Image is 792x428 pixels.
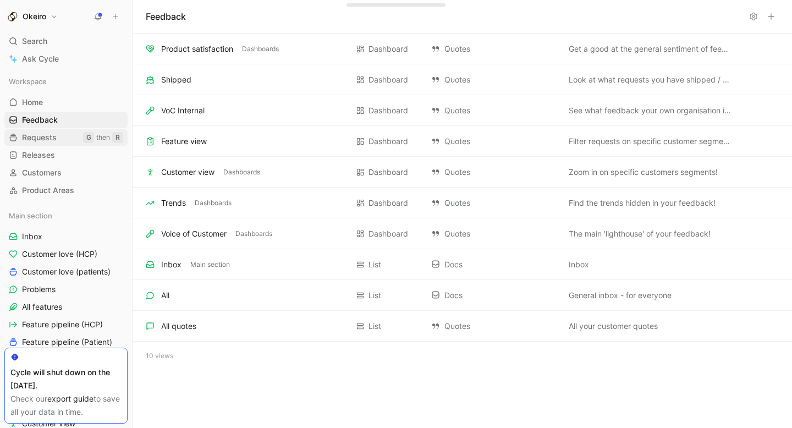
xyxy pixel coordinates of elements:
div: Quotes [431,104,558,117]
span: Workspace [9,76,47,87]
div: Workspace [4,73,128,90]
span: Feedback [22,114,58,125]
button: Filter requests on specific customer segments! [566,135,734,148]
button: Dashboards [193,198,234,208]
button: Look at what requests you have shipped / closed the loop on! [566,73,734,86]
div: Feature view [161,135,207,148]
div: Quotes [431,42,558,56]
div: ShippedDashboard QuotesLook at what requests you have shipped / closed the loop on!View actions [133,64,792,95]
div: Dashboard [369,227,408,240]
span: Find the trends hidden in your feedback! [569,196,716,210]
div: Dashboard [369,104,408,117]
div: Product satisfaction [161,42,233,56]
div: VoC Internal [161,104,205,117]
span: Inbox [569,258,589,271]
button: General inbox - for everyone [566,289,674,302]
button: OkeiroOkeiro [4,9,61,24]
div: List [369,258,381,271]
div: List [369,289,381,302]
div: Check our to save all your data in time. [10,392,122,419]
div: Cycle will shut down on the [DATE]. [10,366,122,392]
h1: Feedback [146,10,186,23]
span: Ask Cycle [22,52,59,65]
div: Product satisfactionDashboardsDashboard QuotesGet a good at the general sentiment of feedback.Vie... [133,34,792,64]
div: Inbox [161,258,182,271]
button: Get a good at the general sentiment of feedback. [566,42,734,56]
a: RequestsGthenR [4,129,128,146]
div: All quotes [161,320,196,333]
div: Quotes [431,227,558,240]
span: Main section [9,210,52,221]
span: Look at what requests you have shipped / closed the loop on! [569,73,732,86]
span: All features [22,301,62,312]
div: Dashboard [369,135,408,148]
button: The main 'lighthouse' of your feedback! [566,227,713,240]
div: List [369,320,381,333]
div: VoC InternalDashboard QuotesSee what feedback your own organisation is giving!View actions [133,95,792,126]
div: then [96,132,110,143]
a: Releases [4,147,128,163]
div: Docs [431,258,558,271]
div: AllList DocsGeneral inbox - for everyoneView actions [133,280,792,311]
div: Voice of Customer [161,227,227,240]
a: Feature pipeline (HCP) [4,316,128,333]
span: See what feedback your own organisation is giving! [569,104,732,117]
span: Home [22,97,43,108]
span: Dashboards [223,167,260,178]
div: Dashboard [369,73,408,86]
div: Quotes [431,166,558,179]
a: Customers [4,164,128,181]
a: Problems [4,281,128,298]
a: Inbox [4,228,128,245]
button: Dashboards [233,229,274,239]
button: Dashboards [240,44,281,54]
div: Quotes [431,135,558,148]
button: See what feedback your own organisation is giving! [566,104,734,117]
span: Inbox [22,231,42,242]
span: Filter requests on specific customer segments! [569,135,732,148]
a: Ask Cycle [4,51,128,67]
div: Dashboard [369,42,408,56]
span: Customer love (patients) [22,266,111,277]
span: Customers [22,167,62,178]
span: Dashboards [235,228,272,239]
div: Voice of CustomerDashboardsDashboard QuotesThe main 'lighthouse' of your feedback!View actions [133,218,792,249]
a: Customer love (patients) [4,264,128,280]
span: Get a good at the general sentiment of feedback. [569,42,732,56]
span: Customer love (HCP) [22,249,97,260]
div: Quotes [431,196,558,210]
span: All your customer quotes [569,320,658,333]
div: Feature viewDashboard QuotesFilter requests on specific customer segments!View actions [133,126,792,157]
div: R [112,132,123,143]
div: Main sectionInboxCustomer love (HCP)Customer love (patients)ProblemsAll featuresFeature pipeline ... [4,207,128,350]
div: Quotes [431,320,558,333]
div: Search [4,33,128,50]
button: Find the trends hidden in your feedback! [566,196,718,210]
a: Feature pipeline (Patient) [4,334,128,350]
a: Customer love (HCP) [4,246,128,262]
img: Okeiro [7,11,18,22]
div: Trends [161,196,186,210]
div: Dashboard [369,196,408,210]
button: Inbox [566,258,591,271]
button: Zoom in on specific customers segments! [566,166,720,179]
span: Feature pipeline (HCP) [22,319,103,330]
a: export guide [47,394,94,403]
div: 10 views [133,342,792,370]
span: Product Areas [22,185,74,196]
span: The main 'lighthouse' of your feedback! [569,227,711,240]
span: Feature pipeline (Patient) [22,337,112,348]
span: Zoom in on specific customers segments! [569,166,718,179]
button: Main section [188,260,232,270]
div: TrendsDashboardsDashboard QuotesFind the trends hidden in your feedback!View actions [133,188,792,218]
div: Shipped [161,73,191,86]
div: All [161,289,169,302]
span: Problems [22,284,56,295]
span: Search [22,35,47,48]
a: Product Areas [4,182,128,199]
span: Dashboards [242,43,279,54]
button: All your customer quotes [566,320,660,333]
div: Customer view [161,166,215,179]
div: G [83,132,94,143]
a: All features [4,299,128,315]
